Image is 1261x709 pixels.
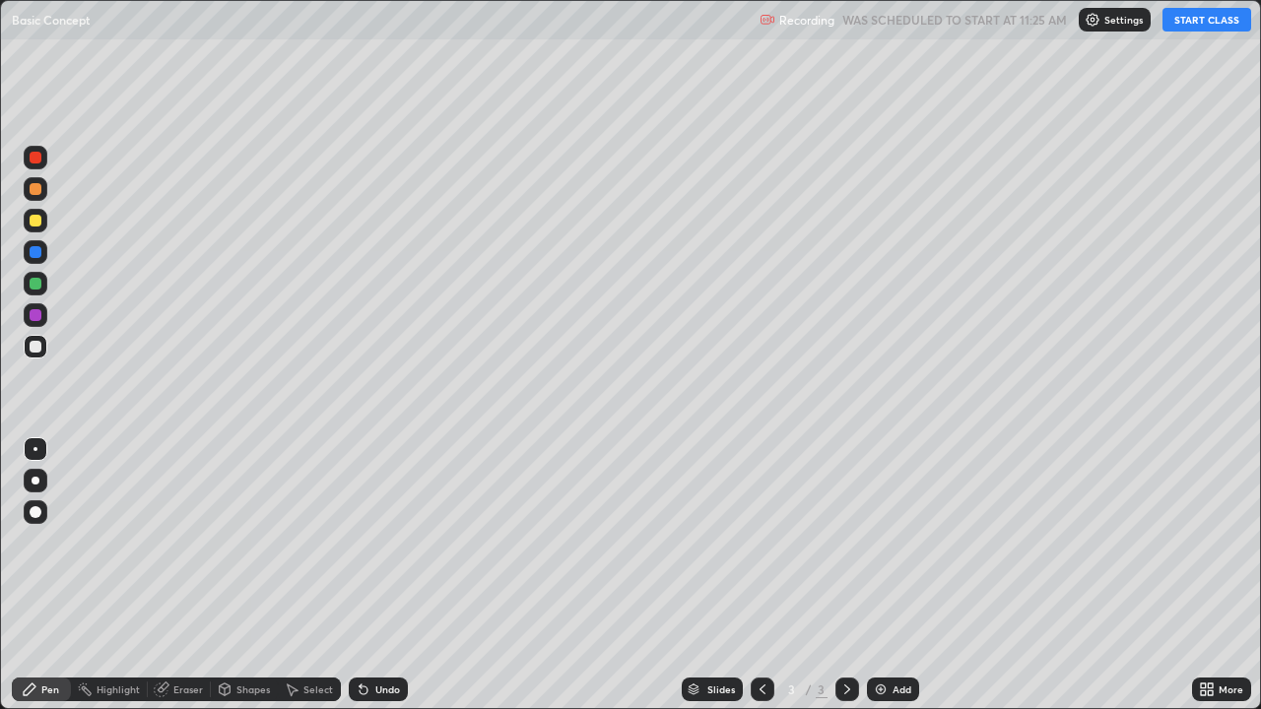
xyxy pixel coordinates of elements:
div: Shapes [236,684,270,694]
div: Highlight [97,684,140,694]
img: add-slide-button [873,681,889,697]
div: 3 [816,680,828,698]
img: class-settings-icons [1085,12,1100,28]
h5: WAS SCHEDULED TO START AT 11:25 AM [842,11,1067,29]
div: / [806,683,812,695]
p: Basic Concept [12,12,90,28]
div: Undo [375,684,400,694]
div: Select [303,684,333,694]
div: Add [893,684,911,694]
button: START CLASS [1162,8,1251,32]
p: Settings [1104,15,1143,25]
p: Recording [779,13,834,28]
img: recording.375f2c34.svg [760,12,775,28]
div: Pen [41,684,59,694]
div: Slides [707,684,735,694]
div: Eraser [173,684,203,694]
div: More [1219,684,1243,694]
div: 3 [782,683,802,695]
